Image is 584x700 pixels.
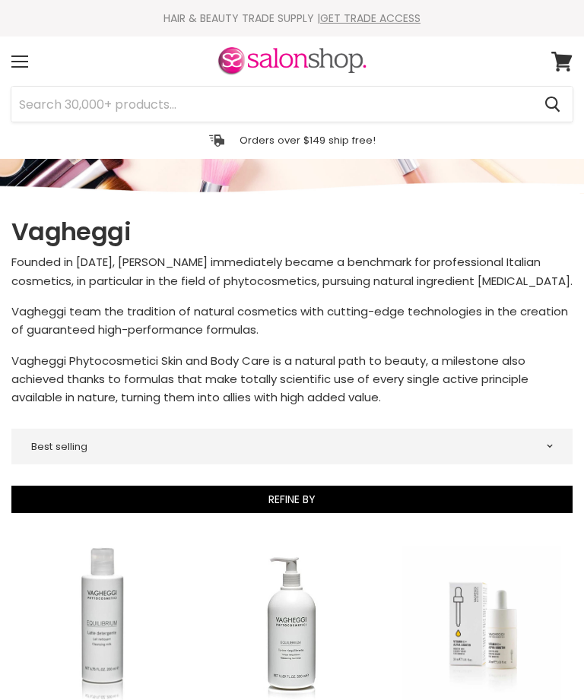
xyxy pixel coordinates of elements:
button: Search [532,87,573,122]
form: Product [11,86,573,122]
a: GET TRADE ACCESS [320,11,421,26]
p: Orders over $149 ship free! [240,134,376,147]
h1: Vagheggi [11,216,573,248]
p: Founded in [DATE], [PERSON_NAME] immediately became a benchmark for professional Italian cosmetic... [11,253,573,290]
span: Vagheggi Phytocosmetici Skin and Body Care is a natural path to beauty, a milestone also achieved... [11,353,528,406]
button: Refine By [11,486,573,513]
p: Vagheggi team the tradition of natural cosmetics with cutting-edge technologies in the creation o... [11,302,573,340]
input: Search [11,87,532,122]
